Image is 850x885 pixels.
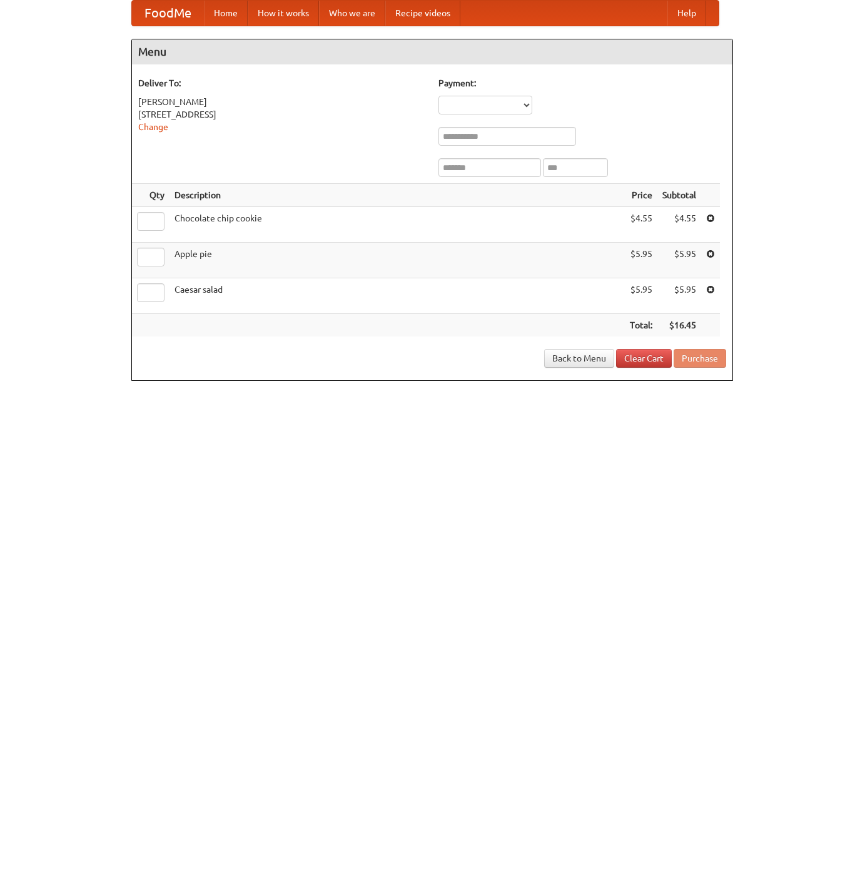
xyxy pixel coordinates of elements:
[625,184,657,207] th: Price
[319,1,385,26] a: Who we are
[204,1,248,26] a: Home
[138,96,426,108] div: [PERSON_NAME]
[138,122,168,132] a: Change
[138,77,426,89] h5: Deliver To:
[438,77,726,89] h5: Payment:
[169,278,625,314] td: Caesar salad
[657,278,701,314] td: $5.95
[169,184,625,207] th: Description
[169,243,625,278] td: Apple pie
[674,349,726,368] button: Purchase
[657,314,701,337] th: $16.45
[385,1,460,26] a: Recipe videos
[667,1,706,26] a: Help
[544,349,614,368] a: Back to Menu
[625,278,657,314] td: $5.95
[138,108,426,121] div: [STREET_ADDRESS]
[625,207,657,243] td: $4.55
[132,1,204,26] a: FoodMe
[657,207,701,243] td: $4.55
[625,243,657,278] td: $5.95
[616,349,672,368] a: Clear Cart
[657,243,701,278] td: $5.95
[625,314,657,337] th: Total:
[248,1,319,26] a: How it works
[132,39,732,64] h4: Menu
[657,184,701,207] th: Subtotal
[132,184,169,207] th: Qty
[169,207,625,243] td: Chocolate chip cookie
